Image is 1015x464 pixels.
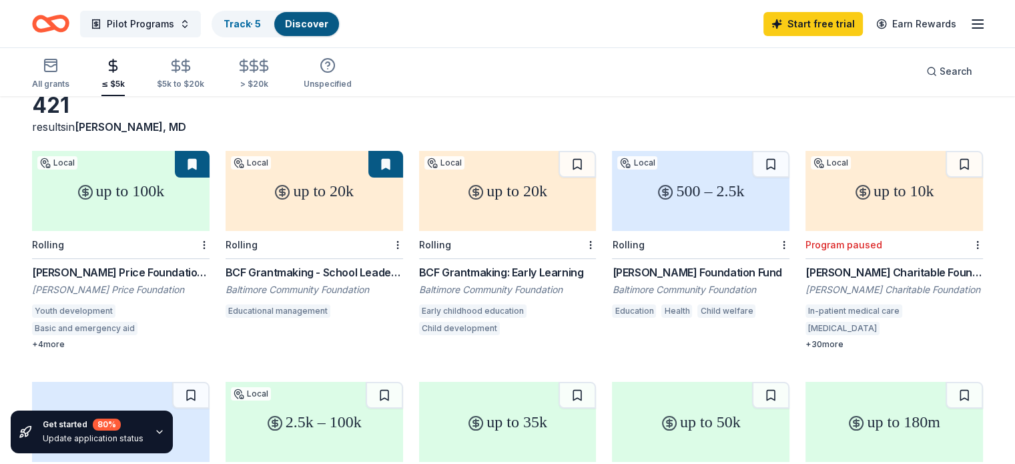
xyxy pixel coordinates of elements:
span: in [66,120,186,134]
div: [PERSON_NAME] Charitable Foundation [805,283,983,296]
div: Get started [43,419,143,431]
div: 5k+ [32,382,210,462]
button: > $20k [236,53,272,96]
div: [PERSON_NAME] Charitable Foundation Grant [805,264,983,280]
div: Basic and emergency aid [32,322,137,335]
a: Discover [285,18,328,29]
div: up to 180m [805,382,983,462]
div: Program paused [805,239,882,250]
div: Youth development [32,304,115,318]
div: ≤ $5k [101,79,125,89]
button: Unspecified [304,52,352,96]
div: Early childhood education [419,304,527,318]
div: Local [37,156,77,170]
div: up to 50k [612,382,789,462]
div: All grants [32,79,69,89]
div: Local [231,387,271,401]
div: Local [231,156,271,170]
a: 500 – 2.5kLocalRolling[PERSON_NAME] Foundation FundBaltimore Community FoundationEducationHealthC... [612,151,789,322]
div: Rolling [226,239,258,250]
div: up to 20k [419,151,597,231]
div: Local [617,156,657,170]
div: 2.5k – 100k [226,382,403,462]
a: Home [32,8,69,39]
div: Rolling [32,239,64,250]
div: [PERSON_NAME] Price Foundation [32,283,210,296]
a: Start free trial [763,12,863,36]
a: Earn Rewards [868,12,964,36]
div: Educational management [226,304,330,318]
div: up to 100k [32,151,210,231]
div: [MEDICAL_DATA] [805,322,880,335]
button: ≤ $5k [101,53,125,96]
div: Local [424,156,464,170]
div: $5k to $20k [157,79,204,89]
div: > $20k [236,79,272,89]
div: BCF Grantmaking: Early Learning [419,264,597,280]
div: Local [811,156,851,170]
button: All grants [32,52,69,96]
div: Child welfare [697,304,755,318]
div: Baltimore Community Foundation [419,283,597,296]
a: Track· 5 [224,18,261,29]
div: 500 – 2.5k [612,151,789,231]
button: Search [916,58,983,85]
div: Rolling [419,239,451,250]
div: results [32,119,210,135]
div: In-patient medical care [805,304,902,318]
button: $5k to $20k [157,53,204,96]
div: [PERSON_NAME] Price Foundation Grants [32,264,210,280]
div: Education [612,304,656,318]
div: up to 10k [805,151,983,231]
div: Baltimore Community Foundation [226,283,403,296]
div: Update application status [43,433,143,444]
div: BCF Grantmaking - School Leadership [226,264,403,280]
div: up to 20k [226,151,403,231]
div: Baltimore Community Foundation [612,283,789,296]
a: up to 20kLocalRollingBCF Grantmaking: Early LearningBaltimore Community FoundationEarly childhood... [419,151,597,339]
div: up to 35k [419,382,597,462]
div: Unspecified [304,79,352,89]
button: Pilot Programs [80,11,201,37]
span: Pilot Programs [107,16,174,32]
a: up to 10kLocalProgram paused[PERSON_NAME] Charitable Foundation Grant[PERSON_NAME] Charitable Fou... [805,151,983,350]
div: 421 [32,92,210,119]
div: + 4 more [32,339,210,350]
div: Rolling [612,239,644,250]
button: Track· 5Discover [212,11,340,37]
span: [PERSON_NAME], MD [75,120,186,134]
a: up to 20kLocalRollingBCF Grantmaking - School LeadershipBaltimore Community FoundationEducational... [226,151,403,322]
div: [PERSON_NAME] Foundation Fund [612,264,789,280]
span: Search [940,63,972,79]
div: Child development [419,322,500,335]
a: up to 100kLocalRolling[PERSON_NAME] Price Foundation Grants[PERSON_NAME] Price FoundationYouth de... [32,151,210,350]
div: Health [661,304,692,318]
div: + 30 more [805,339,983,350]
div: 80 % [93,419,121,431]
